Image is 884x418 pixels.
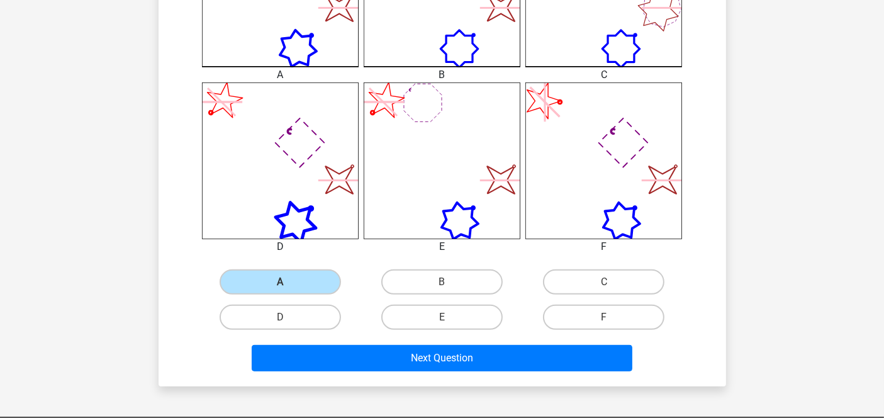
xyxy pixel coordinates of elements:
label: F [543,305,664,330]
label: D [220,305,341,330]
div: E [354,239,530,254]
div: A [193,67,368,82]
div: D [193,239,368,254]
label: A [220,269,341,295]
label: B [381,269,503,295]
div: F [516,239,691,254]
label: C [543,269,664,295]
div: C [516,67,691,82]
div: B [354,67,530,82]
button: Next Question [252,345,632,371]
label: E [381,305,503,330]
